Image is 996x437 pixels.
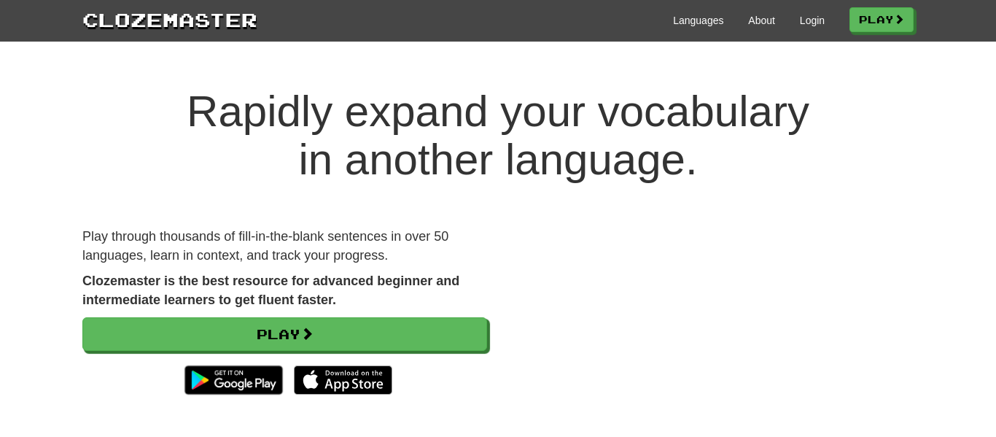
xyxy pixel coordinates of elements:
a: Login [800,13,825,28]
a: Clozemaster [82,6,257,33]
a: About [748,13,775,28]
img: Download_on_the_App_Store_Badge_US-UK_135x40-25178aeef6eb6b83b96f5f2d004eda3bffbb37122de64afbaef7... [294,366,392,395]
strong: Clozemaster is the best resource for advanced beginner and intermediate learners to get fluent fa... [82,274,459,307]
a: Languages [673,13,723,28]
a: Play [82,317,487,351]
a: Play [849,7,914,32]
p: Play through thousands of fill-in-the-blank sentences in over 50 languages, learn in context, and... [82,228,487,265]
img: Get it on Google Play [177,358,290,402]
